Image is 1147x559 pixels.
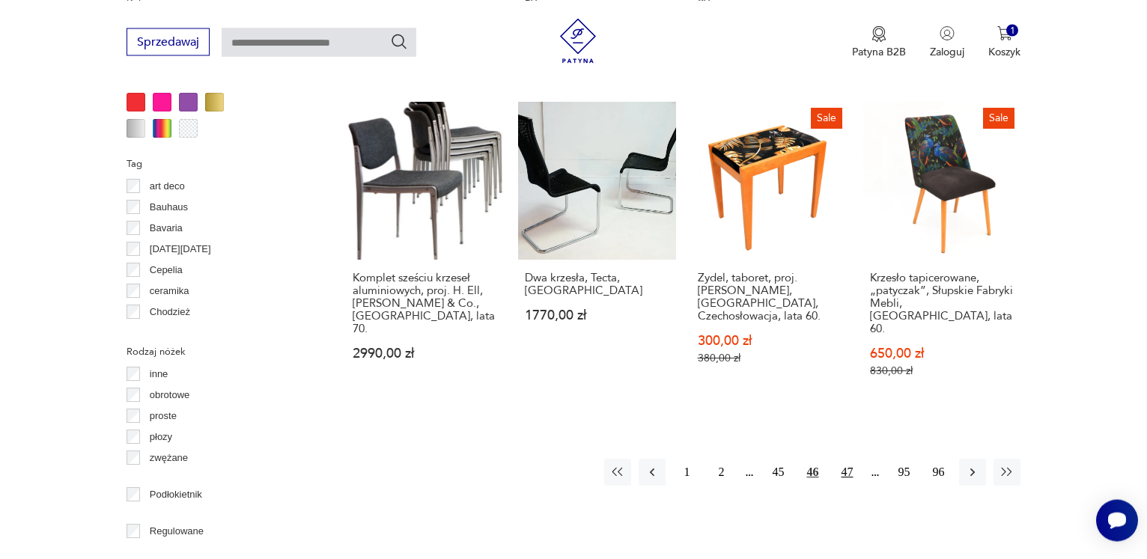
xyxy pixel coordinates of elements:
p: Bavaria [150,220,183,236]
button: Sprzedawaj [127,28,210,55]
p: Bauhaus [150,199,188,216]
button: Szukaj [390,32,408,50]
p: Koszyk [988,44,1020,58]
img: Patyna - sklep z meblami i dekoracjami vintage [556,18,600,63]
p: Zaloguj [930,44,964,58]
p: 2990,00 zł [353,347,496,360]
p: Regulowane [150,523,204,540]
p: Chodzież [150,304,190,320]
p: obrotowe [150,387,189,403]
img: Ikona koszyka [997,25,1012,40]
a: SaleZydel, taboret, proj. K. Musil, Jitona, Czechosłowacja, lata 60.Zydel, taboret, proj. [PERSON... [691,102,848,406]
p: [DATE][DATE] [150,241,211,257]
p: inne [150,366,168,382]
a: Dwa krzesła, Tecta, NiemcyDwa krzesła, Tecta, [GEOGRAPHIC_DATA]1770,00 zł [518,102,676,406]
h3: Komplet sześciu krzeseł aluminiowych, proj. H. Ell, [PERSON_NAME] & Co., [GEOGRAPHIC_DATA], lata 70. [353,272,496,335]
h3: Dwa krzesła, Tecta, [GEOGRAPHIC_DATA] [525,272,669,297]
a: Komplet sześciu krzeseł aluminiowych, proj. H. Ell, Kusch & Co., Niemcy, lata 70.Komplet sześciu ... [346,102,503,406]
button: 95 [890,459,917,486]
p: Patyna B2B [852,44,906,58]
h3: Zydel, taboret, proj. [PERSON_NAME], [GEOGRAPHIC_DATA], Czechosłowacja, lata 60. [698,272,842,323]
button: 47 [833,459,860,486]
p: zwężane [150,450,188,466]
p: 650,00 zł [870,347,1014,360]
p: Rodzaj nóżek [127,343,310,360]
button: 2 [708,459,734,486]
p: 830,00 zł [870,364,1014,377]
a: Ikona medaluPatyna B2B [852,25,906,58]
a: Sprzedawaj [127,37,210,48]
button: 1Koszyk [988,25,1020,58]
button: 46 [799,459,826,486]
button: Zaloguj [930,25,964,58]
p: płozy [150,429,172,445]
h3: Krzesło tapicerowane, „patyczak”, Słupskie Fabryki Mebli, [GEOGRAPHIC_DATA], lata 60. [870,272,1014,335]
button: Patyna B2B [852,25,906,58]
div: 1 [1006,24,1019,37]
p: 1770,00 zł [525,309,669,322]
p: art deco [150,178,185,195]
p: 380,00 zł [698,352,842,364]
button: 96 [925,459,952,486]
p: Podłokietnik [150,486,202,503]
iframe: Smartsupp widget button [1096,499,1138,541]
p: Tag [127,156,310,172]
p: Cepelia [150,262,183,278]
button: 1 [673,459,700,486]
img: Ikona medalu [871,25,886,42]
p: 300,00 zł [698,335,842,347]
p: proste [150,408,177,424]
p: Ćmielów [150,325,187,341]
a: SaleKrzesło tapicerowane, „patyczak”, Słupskie Fabryki Mebli, Polska, lata 60.Krzesło tapicerowan... [863,102,1021,406]
img: Ikonka użytkownika [940,25,955,40]
p: ceramika [150,283,189,299]
button: 45 [764,459,791,486]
